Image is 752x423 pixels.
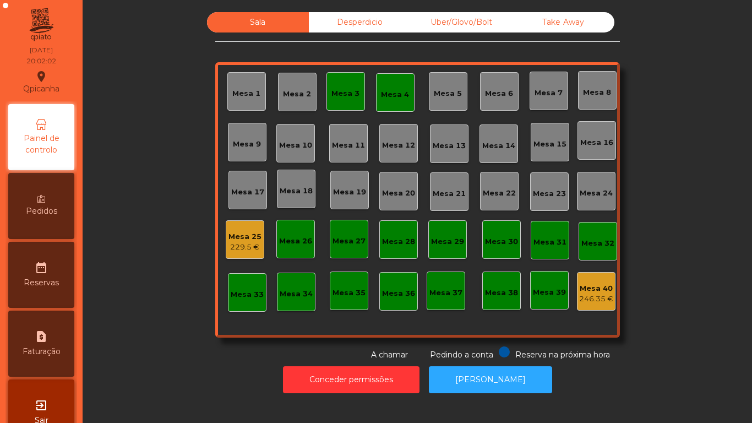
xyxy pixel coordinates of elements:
div: Mesa 5 [434,88,462,99]
span: Pedindo a conta [430,350,493,360]
div: Mesa 20 [382,188,415,199]
div: Mesa 1 [232,88,260,99]
div: Mesa 16 [580,137,613,148]
div: Sala [207,12,309,32]
div: Mesa 24 [580,188,613,199]
div: Mesa 19 [333,187,366,198]
div: Mesa 10 [279,140,312,151]
div: Mesa 2 [283,89,311,100]
div: Mesa 7 [535,88,563,99]
span: Painel de controlo [11,133,72,156]
div: Mesa 40 [579,283,613,294]
div: Mesa 17 [231,187,264,198]
div: Mesa 26 [279,236,312,247]
div: Mesa 22 [483,188,516,199]
div: Mesa 37 [429,288,462,299]
span: Faturação [23,346,61,357]
span: Reserva na próxima hora [515,350,610,360]
button: Conceder permissões [283,366,419,393]
div: Mesa 3 [331,88,359,99]
div: Mesa 15 [533,139,566,150]
div: Mesa 21 [433,188,466,199]
i: request_page [35,330,48,343]
div: Mesa 36 [382,288,415,299]
div: Mesa 12 [382,140,415,151]
div: Mesa 33 [231,289,264,300]
div: 246.35 € [579,294,613,305]
div: Uber/Glovo/Bolt [411,12,513,32]
span: Reservas [24,277,59,289]
div: Mesa 34 [280,289,313,300]
div: Mesa 38 [485,288,518,299]
div: Mesa 32 [581,238,614,249]
div: Take Away [513,12,614,32]
div: Mesa 14 [482,140,515,151]
div: Mesa 11 [332,140,365,151]
div: Mesa 28 [382,236,415,247]
div: Desperdicio [309,12,411,32]
div: Mesa 23 [533,188,566,199]
div: Mesa 8 [583,87,611,98]
div: Mesa 25 [228,231,261,242]
i: exit_to_app [35,399,48,412]
div: Mesa 27 [333,236,366,247]
i: date_range [35,261,48,274]
div: Mesa 29 [431,236,464,247]
div: Qpicanha [23,68,59,96]
i: location_on [35,70,48,83]
span: A chamar [371,350,408,360]
div: 229.5 € [228,242,261,253]
div: Mesa 31 [533,237,566,248]
div: Mesa 9 [233,139,261,150]
div: Mesa 39 [533,287,566,298]
div: Mesa 18 [280,186,313,197]
span: Pedidos [26,205,57,217]
div: Mesa 13 [433,140,466,151]
div: Mesa 30 [485,236,518,247]
div: [DATE] [30,45,53,55]
img: qpiato [28,6,55,44]
div: Mesa 6 [485,88,513,99]
div: Mesa 4 [381,89,409,100]
div: 20:02:02 [26,56,56,66]
button: [PERSON_NAME] [429,366,552,393]
div: Mesa 35 [333,288,366,299]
